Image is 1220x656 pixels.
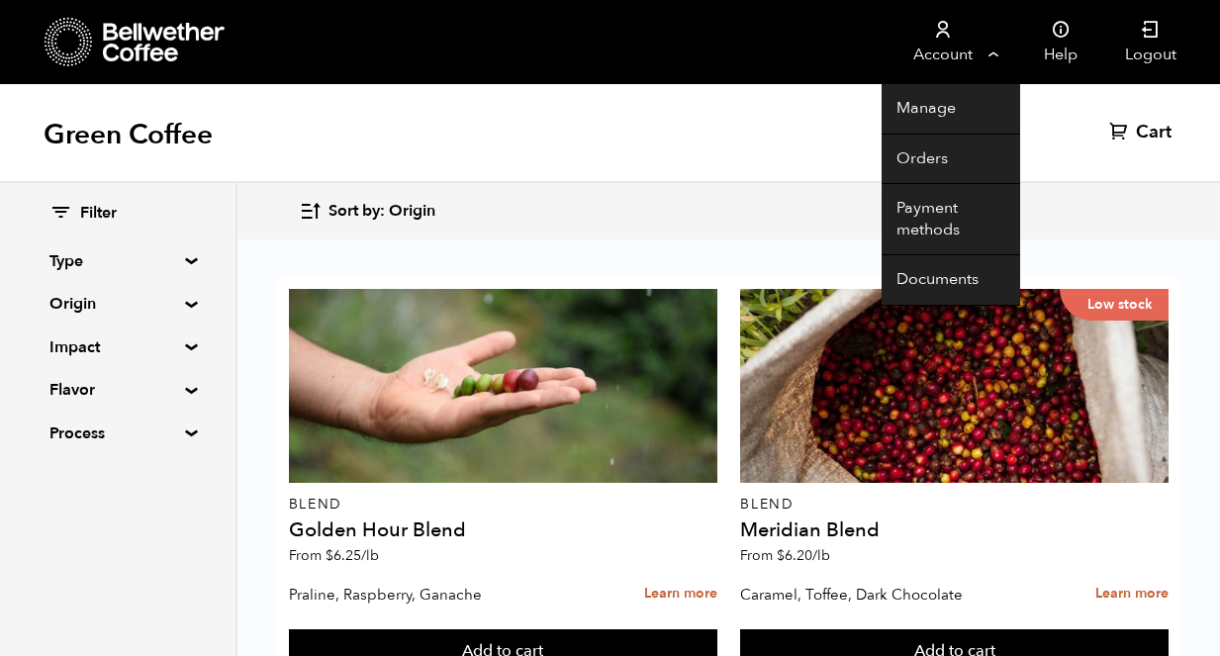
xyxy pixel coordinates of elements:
[328,201,435,223] span: Sort by: Origin
[289,580,581,609] p: Praline, Raspberry, Ganache
[812,546,830,565] span: /lb
[289,498,717,512] p: Blend
[777,546,785,565] span: $
[740,289,1169,483] a: Low stock
[882,184,1020,255] a: Payment methods
[44,117,213,152] h1: Green Coffee
[740,546,830,565] span: From
[49,292,186,316] summary: Origin
[49,249,186,273] summary: Type
[289,520,717,540] h4: Golden Hour Blend
[777,546,830,565] bdi: 6.20
[740,520,1169,540] h4: Meridian Blend
[740,498,1169,512] p: Blend
[882,84,1020,135] a: Manage
[1060,289,1169,321] p: Low stock
[49,335,186,359] summary: Impact
[1095,573,1169,615] a: Learn more
[882,255,1020,306] a: Documents
[644,573,717,615] a: Learn more
[80,203,117,225] span: Filter
[289,546,379,565] span: From
[1136,121,1172,144] span: Cart
[326,546,379,565] bdi: 6.25
[49,378,186,402] summary: Flavor
[49,422,186,445] summary: Process
[1109,121,1176,144] a: Cart
[740,580,1032,609] p: Caramel, Toffee, Dark Chocolate
[326,546,333,565] span: $
[882,135,1020,185] a: Orders
[299,188,435,234] button: Sort by: Origin
[361,546,379,565] span: /lb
